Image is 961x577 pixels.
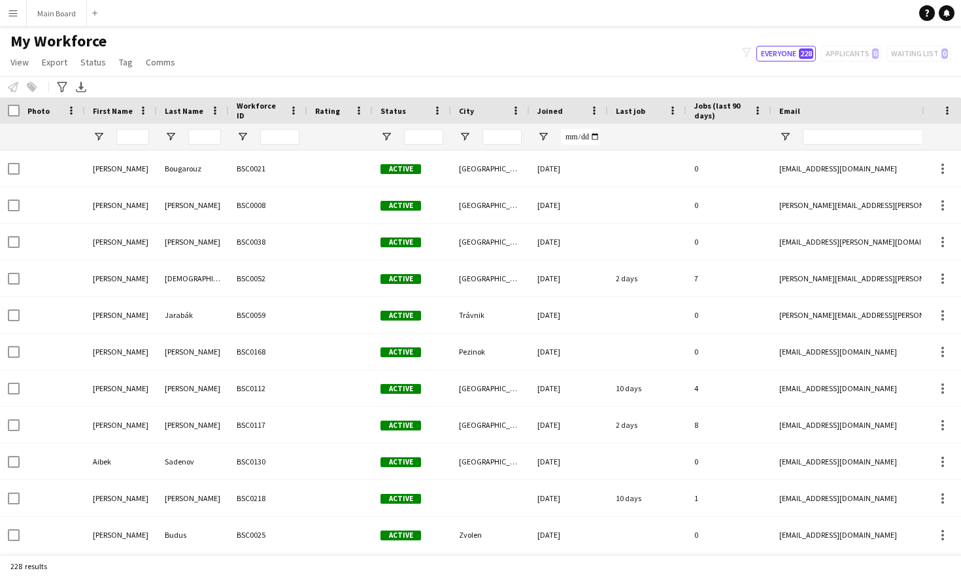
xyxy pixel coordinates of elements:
[73,79,89,95] app-action-btn: Export XLSX
[85,407,157,443] div: [PERSON_NAME]
[779,131,791,143] button: Open Filter Menu
[157,444,229,480] div: Sadenov
[380,131,392,143] button: Open Filter Menu
[260,129,299,145] input: Workforce ID Filter Input
[686,480,771,516] div: 1
[451,517,530,553] div: Zvolen
[165,106,203,116] span: Last Name
[85,297,157,333] div: [PERSON_NAME]
[116,129,149,145] input: First Name Filter Input
[686,334,771,370] div: 0
[686,150,771,186] div: 0
[451,187,530,223] div: [GEOGRAPHIC_DATA]
[686,297,771,333] div: 0
[10,56,29,68] span: View
[229,370,307,406] div: BSC0112
[530,334,608,370] div: [DATE]
[380,106,406,116] span: Status
[380,274,421,284] span: Active
[85,370,157,406] div: [PERSON_NAME]
[686,370,771,406] div: 4
[380,347,421,357] span: Active
[157,370,229,406] div: [PERSON_NAME]
[686,224,771,260] div: 0
[229,334,307,370] div: BSC0168
[686,407,771,443] div: 8
[380,201,421,211] span: Active
[85,187,157,223] div: [PERSON_NAME]
[686,187,771,223] div: 0
[229,297,307,333] div: BSC0059
[686,260,771,296] div: 7
[157,260,229,296] div: [DEMOGRAPHIC_DATA]
[229,407,307,443] div: BSC0117
[157,187,229,223] div: [PERSON_NAME]
[537,131,549,143] button: Open Filter Menu
[530,444,608,480] div: [DATE]
[85,334,157,370] div: [PERSON_NAME]
[799,48,813,59] span: 228
[451,150,530,186] div: [GEOGRAPHIC_DATA]
[42,56,67,68] span: Export
[404,129,443,145] input: Status Filter Input
[315,106,340,116] span: Rating
[93,106,133,116] span: First Name
[229,224,307,260] div: BSC0038
[380,494,421,504] span: Active
[85,517,157,553] div: [PERSON_NAME]
[608,260,686,296] div: 2 days
[114,54,138,71] a: Tag
[380,531,421,540] span: Active
[686,444,771,480] div: 0
[229,150,307,186] div: BSC0021
[188,129,221,145] input: Last Name Filter Input
[616,106,645,116] span: Last job
[530,187,608,223] div: [DATE]
[157,224,229,260] div: [PERSON_NAME]
[157,480,229,516] div: [PERSON_NAME]
[229,444,307,480] div: BSC0130
[756,46,816,61] button: Everyone228
[530,480,608,516] div: [DATE]
[530,224,608,260] div: [DATE]
[380,164,421,174] span: Active
[237,101,284,120] span: Workforce ID
[157,334,229,370] div: [PERSON_NAME]
[561,129,600,145] input: Joined Filter Input
[608,407,686,443] div: 2 days
[37,54,73,71] a: Export
[75,54,111,71] a: Status
[229,517,307,553] div: BSC0025
[380,384,421,394] span: Active
[686,517,771,553] div: 0
[157,407,229,443] div: [PERSON_NAME]
[694,101,748,120] span: Jobs (last 90 days)
[157,150,229,186] div: Bougarouz
[229,480,307,516] div: BSC0218
[451,444,530,480] div: [GEOGRAPHIC_DATA]
[27,1,87,26] button: Main Board
[530,297,608,333] div: [DATE]
[146,56,175,68] span: Comms
[80,56,106,68] span: Status
[451,407,530,443] div: [GEOGRAPHIC_DATA]
[530,407,608,443] div: [DATE]
[451,260,530,296] div: [GEOGRAPHIC_DATA]
[141,54,180,71] a: Comms
[229,187,307,223] div: BSC0008
[380,237,421,247] span: Active
[229,260,307,296] div: BSC0052
[779,106,800,116] span: Email
[380,311,421,321] span: Active
[165,131,177,143] button: Open Filter Menu
[608,480,686,516] div: 10 days
[5,54,34,71] a: View
[237,131,248,143] button: Open Filter Menu
[380,421,421,430] span: Active
[537,106,563,116] span: Joined
[530,370,608,406] div: [DATE]
[482,129,522,145] input: City Filter Input
[459,106,474,116] span: City
[27,106,50,116] span: Photo
[85,224,157,260] div: [PERSON_NAME]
